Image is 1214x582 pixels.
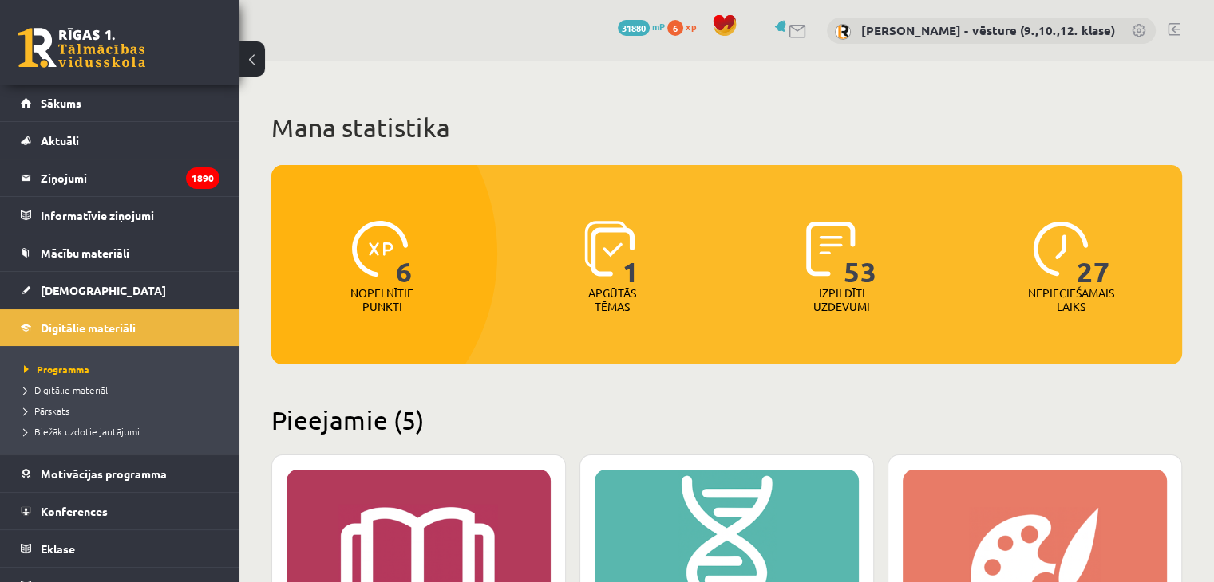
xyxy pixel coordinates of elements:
span: Motivācijas programma [41,466,167,481]
span: Aktuāli [41,133,79,147]
a: Motivācijas programma [21,455,219,492]
span: 6 [396,221,413,286]
span: Programma [24,363,89,376]
span: 31880 [618,20,650,36]
span: Konferences [41,504,108,518]
p: Apgūtās tēmas [581,286,643,313]
legend: Ziņojumi [41,159,219,196]
span: Mācību materiāli [41,246,129,260]
img: icon-xp-0682a9bc20223a9ccc6f5883a126b849a74cddfe5390d2b41b4391c66f2066e7.svg [352,221,408,277]
i: 1890 [186,167,219,189]
span: Eklase [41,541,75,556]
h2: Pieejamie (5) [271,404,1182,435]
img: icon-clock-7be60019b62300814b6bd22b8e044499b485619524d84068768e800edab66f18.svg [1033,221,1089,277]
h1: Mana statistika [271,112,1182,144]
a: Informatīvie ziņojumi [21,197,219,234]
a: Mācību materiāli [21,234,219,271]
a: Rīgas 1. Tālmācības vidusskola [18,28,145,68]
a: 6 xp [667,20,704,33]
legend: Informatīvie ziņojumi [41,197,219,234]
a: 31880 mP [618,20,665,33]
a: Eklase [21,530,219,567]
span: 1 [623,221,639,286]
span: Pārskats [24,404,69,417]
span: Biežāk uzdotie jautājumi [24,425,140,438]
p: Nepieciešamais laiks [1028,286,1114,313]
img: Kristīna Kižlo - vēsture (9.,10.,12. klase) [835,24,851,40]
a: [PERSON_NAME] - vēsture (9.,10.,12. klase) [861,22,1115,38]
span: Sākums [41,96,81,110]
span: 53 [844,221,877,286]
span: mP [652,20,665,33]
a: Sākums [21,85,219,121]
a: Biežāk uzdotie jautājumi [24,424,223,438]
a: Ziņojumi1890 [21,159,219,196]
span: 6 [667,20,683,36]
span: Digitālie materiāli [24,383,110,396]
span: [DEMOGRAPHIC_DATA] [41,283,166,297]
img: icon-completed-tasks-ad58ae20a441b2904462921112bc710f1caf180af7a3daa7317a5a94f2d26646.svg [806,221,856,277]
span: xp [686,20,696,33]
img: icon-learned-topics-4a711ccc23c960034f471b6e78daf4a3bad4a20eaf4de84257b87e66633f6470.svg [584,221,635,277]
a: Digitālie materiāli [21,309,219,346]
a: Aktuāli [21,122,219,159]
a: Programma [24,362,223,376]
a: Konferences [21,493,219,529]
span: 27 [1077,221,1110,286]
p: Izpildīti uzdevumi [810,286,872,313]
a: [DEMOGRAPHIC_DATA] [21,272,219,309]
a: Pārskats [24,403,223,418]
span: Digitālie materiāli [41,320,136,335]
a: Digitālie materiāli [24,383,223,397]
p: Nopelnītie punkti [350,286,413,313]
